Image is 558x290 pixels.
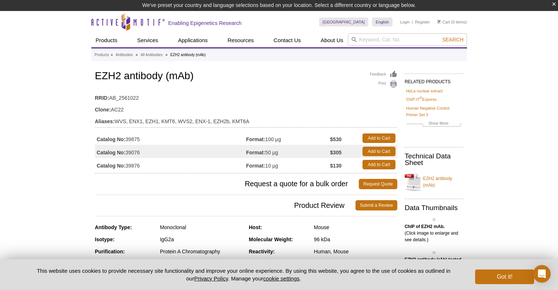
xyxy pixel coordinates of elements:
[433,252,435,254] img: EZH2 antibody (rAb) tested by CUT&RUN
[95,95,109,101] strong: RRID:
[160,224,243,231] div: Monoclonal
[24,267,463,282] p: This website uses cookies to provide necessary site functionality and improve your online experie...
[116,52,133,58] a: Antibodies
[95,145,246,158] td: 39076
[330,149,342,156] strong: $305
[223,33,258,47] a: Resources
[420,96,422,100] sup: ®
[405,224,445,229] b: ChIP of EZH2 mAb.
[95,118,115,125] strong: Aliases:
[160,236,243,243] div: IgG2a
[372,18,393,26] a: English
[440,36,466,43] button: Search
[97,136,126,143] strong: Catalog No:
[160,248,243,255] div: Protein A Chromatography
[95,179,359,189] span: Request a quote for a bulk order
[415,19,430,25] a: Register
[133,33,163,47] a: Services
[314,224,397,231] div: Mouse
[95,236,115,242] strong: Isotype:
[437,20,441,23] img: Your Cart
[194,275,228,282] a: Privacy Policy
[246,162,265,169] strong: Format:
[249,236,293,242] strong: Molecular Weight:
[174,33,212,47] a: Applications
[316,33,348,47] a: About Us
[330,162,342,169] strong: $130
[95,158,246,171] td: 39876
[319,18,369,26] a: [GEOGRAPHIC_DATA]
[95,132,246,145] td: 39875
[136,53,138,57] li: »
[95,249,125,254] strong: Purification:
[362,160,395,169] a: Add to Cart
[314,248,397,255] div: Human, Mouse
[406,120,462,128] a: Show More
[359,179,397,189] a: Request Quote
[370,70,397,78] a: Feedback
[141,52,163,58] a: All Antibodies
[405,257,462,269] b: EZH2 antibody (rAb) tested by CUT&RUN
[246,132,330,145] td: 100 µg
[405,256,463,283] p: (Click to enlarge and view details)
[412,18,413,26] li: |
[406,105,462,118] a: Human Negative Control Primer Set 3
[95,200,355,210] span: Product Review
[348,33,467,46] input: Keyword, Cat. No.
[168,20,242,26] h2: Enabling Epigenetics Research
[405,73,463,87] h2: RELATED PRODUCTS
[95,70,397,83] h1: EZH2 antibody (mAb)
[362,133,395,143] a: Add to Cart
[95,90,397,102] td: AB_2561022
[97,149,126,156] strong: Catalog No:
[362,147,395,156] a: Add to Cart
[111,53,113,57] li: »
[406,96,437,103] a: ChIP-IT®Express
[246,145,330,158] td: 50 µg
[437,19,450,25] a: Cart
[370,80,397,88] a: Print
[400,19,410,25] a: Login
[406,88,443,94] a: HeLa nuclear extract
[355,200,397,210] a: Submit a Review
[97,162,126,169] strong: Catalog No:
[95,224,132,230] strong: Antibody Type:
[314,236,397,243] div: 96 kDa
[330,136,342,143] strong: $530
[95,102,397,114] td: AC22
[475,269,534,284] button: Got it!
[95,114,397,125] td: WVS, ENX1, EZH1, KMT6, WVS2, ENX-1, EZH2b, KMT6A
[170,53,205,57] li: EZH2 antibody (mAb)
[165,53,168,57] li: »
[437,18,467,26] li: (0 items)
[249,224,262,230] strong: Host:
[91,33,122,47] a: Products
[405,153,463,166] h2: Technical Data Sheet
[405,171,463,193] a: EZH2 antibody (mAb)
[533,265,551,283] div: Open Intercom Messenger
[95,106,111,113] strong: Clone:
[246,149,265,156] strong: Format:
[433,219,435,221] img: EZH2 antibody (mAb) tested by ChIP.
[246,136,265,143] strong: Format:
[405,223,463,243] p: (Click image to enlarge and see details.)
[269,33,305,47] a: Contact Us
[95,52,109,58] a: Products
[263,275,299,282] button: cookie settings
[405,205,463,211] h2: Data Thumbnails
[249,249,275,254] strong: Reactivity:
[442,37,463,43] span: Search
[246,158,330,171] td: 10 µg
